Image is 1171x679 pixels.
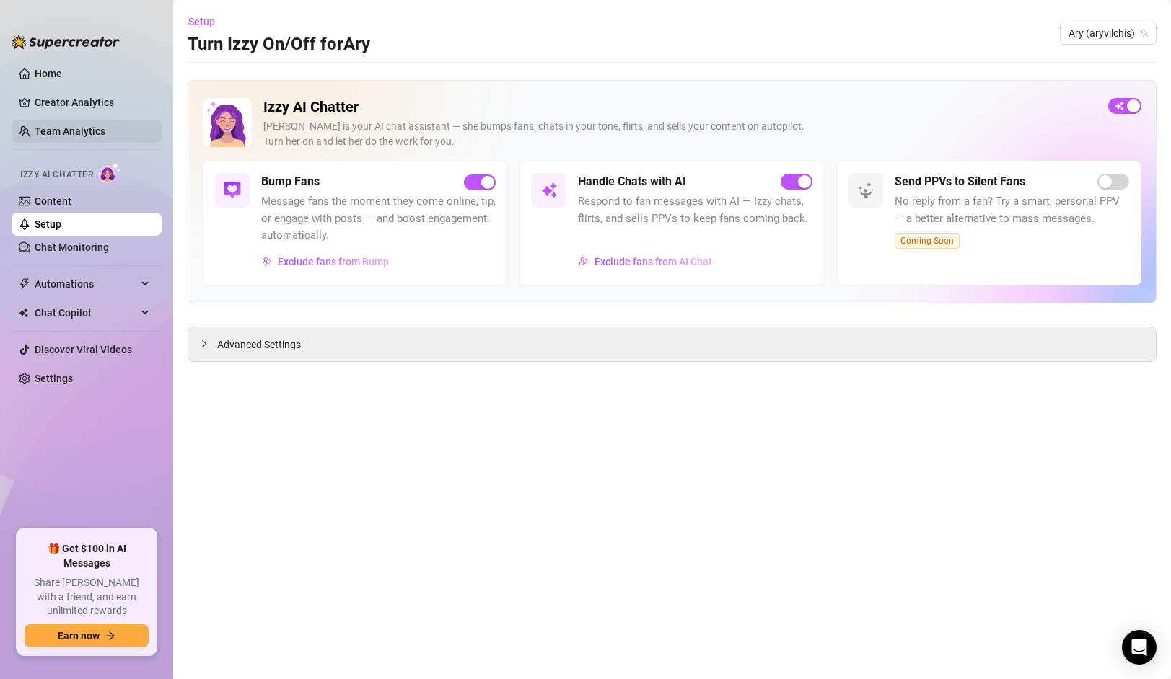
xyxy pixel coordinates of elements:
span: Izzy AI Chatter [20,168,93,182]
button: Exclude fans from AI Chat [578,250,713,273]
span: No reply from a fan? Try a smart, personal PPV — a better alternative to mass messages. [895,193,1129,227]
img: svg%3e [857,182,874,199]
span: Setup [188,16,215,27]
a: Content [35,195,71,207]
a: Team Analytics [35,125,105,137]
a: Discover Viral Videos [35,344,132,355]
span: Exclude fans from AI Chat [595,256,712,267]
div: Open Intercom Messenger [1122,630,1157,665]
span: Message fans the moment they come online, tip, or engage with posts — and boost engagement automa... [261,193,496,244]
button: Setup [188,10,227,33]
img: AI Chatter [99,162,121,183]
h5: Bump Fans [261,173,320,190]
span: Automations [35,272,137,296]
a: Home [35,68,62,79]
img: Chat Copilot [19,308,28,318]
div: [PERSON_NAME] is your AI chat assistant — she bumps fans, chats in your tone, flirts, and sells y... [263,119,1097,149]
span: 🎁 Get $100 in AI Messages [25,542,149,570]
a: Creator Analytics [35,91,150,114]
h5: Handle Chats with AI [578,173,686,190]
a: Settings [35,373,73,384]
h3: Turn Izzy On/Off for Ary [188,33,370,56]
button: Exclude fans from Bump [261,250,390,273]
span: collapsed [200,339,209,348]
span: arrow-right [105,631,115,641]
img: svg%3e [262,257,272,267]
img: logo-BBDzfeDw.svg [12,35,120,49]
h2: Izzy AI Chatter [263,98,1097,116]
span: Coming Soon [895,233,960,249]
a: Chat Monitoring [35,241,109,253]
span: Ary (aryvilchis) [1069,22,1148,44]
h5: Send PPVs to Silent Fans [895,173,1025,190]
img: svg%3e [540,182,558,199]
img: svg%3e [224,182,241,199]
span: Exclude fans from Bump [278,256,389,267]
span: Share [PERSON_NAME] with a friend, and earn unlimited rewards [25,576,149,618]
span: Respond to fan messages with AI — Izzy chats, flirts, and sells PPVs to keep fans coming back. [578,193,812,227]
img: Izzy AI Chatter [203,98,252,147]
span: team [1140,29,1149,37]
span: Advanced Settings [217,337,301,352]
button: Earn nowarrow-right [25,624,149,647]
div: collapsed [200,336,217,352]
span: thunderbolt [19,278,30,290]
span: Earn now [58,630,100,642]
a: Setup [35,218,61,230]
img: svg%3e [579,257,589,267]
span: Chat Copilot [35,301,137,324]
